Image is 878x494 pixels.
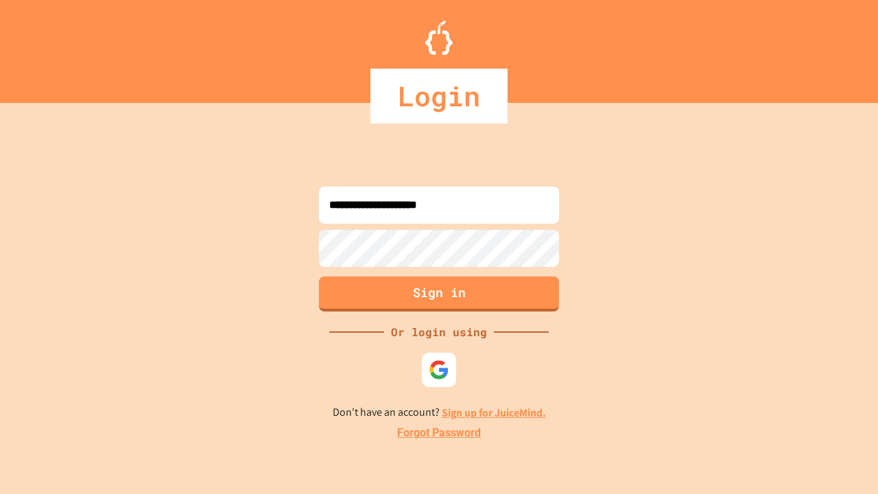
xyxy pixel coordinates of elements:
p: Don't have an account? [333,404,546,421]
img: Logo.svg [425,21,453,55]
div: Login [370,69,508,123]
button: Sign in [319,277,559,311]
div: Or login using [384,324,494,340]
a: Forgot Password [397,425,481,441]
a: Sign up for JuiceMind. [442,405,546,420]
img: google-icon.svg [429,360,449,380]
